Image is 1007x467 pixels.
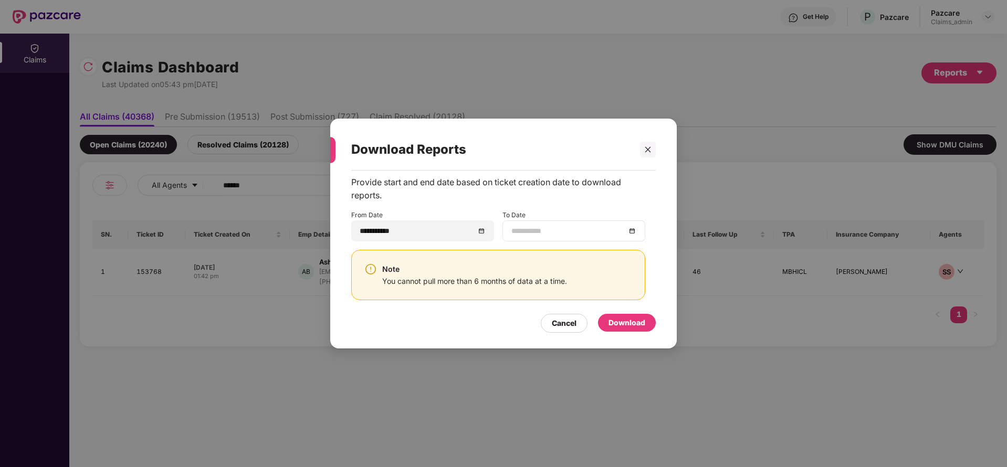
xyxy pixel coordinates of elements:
div: Download [609,317,645,328]
div: Download Reports [351,129,631,170]
div: You cannot pull more than 6 months of data at a time. [382,275,567,287]
div: Provide start and end date based on ticket creation date to download reports. [351,176,645,202]
div: To Date [502,210,645,241]
img: svg+xml;base64,PHN2ZyBpZD0iV2FybmluZ18tXzI0eDI0IiBkYXRhLW5hbWU9Ildhcm5pbmcgLSAyNHgyNCIgeG1sbnM9Im... [364,263,377,275]
div: From Date [351,210,494,241]
div: Note [382,263,567,275]
div: Cancel [552,317,576,329]
span: close [644,146,652,153]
